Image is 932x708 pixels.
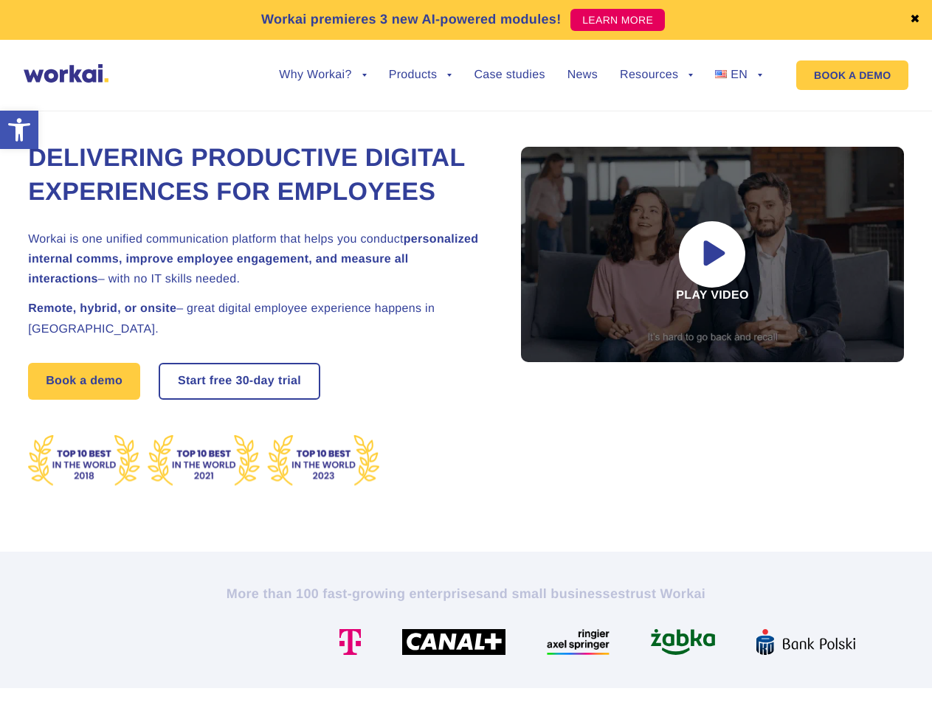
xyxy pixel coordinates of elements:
a: Start free30-daytrial [160,364,319,398]
a: Case studies [474,69,545,81]
h2: Workai is one unified communication platform that helps you conduct – with no IT skills needed. [28,229,486,290]
strong: Remote, hybrid, or onsite [28,302,176,315]
a: News [567,69,598,81]
span: EN [731,69,748,81]
div: Play video [521,147,904,362]
a: Resources [620,69,693,81]
h1: Delivering Productive Digital Experiences for Employees [28,142,486,209]
a: Products [389,69,452,81]
a: ✖ [910,14,920,26]
a: LEARN MORE [570,9,665,31]
a: Book a demo [28,363,140,400]
h2: More than 100 fast-growing enterprises trust Workai [57,585,876,603]
a: Why Workai? [279,69,366,81]
i: and small businesses [483,586,625,601]
strong: personalized internal comms, improve employee engagement, and measure all interactions [28,233,478,285]
i: 30-day [235,375,275,387]
p: Workai premieres 3 new AI-powered modules! [261,10,562,29]
a: BOOK A DEMO [796,60,908,90]
h2: – great digital employee experience happens in [GEOGRAPHIC_DATA]. [28,299,486,339]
